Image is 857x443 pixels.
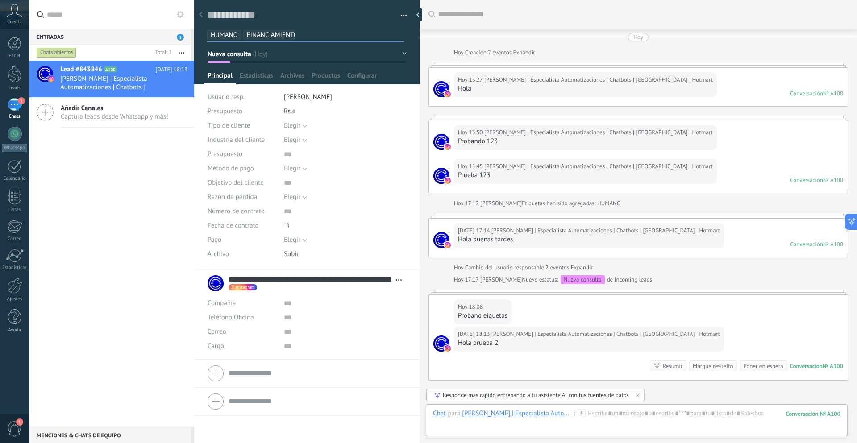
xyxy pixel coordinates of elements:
div: [DATE] 17:14 [458,226,491,235]
div: № A100 [823,362,843,370]
div: Nueva consulta [561,275,605,284]
img: instagram.svg [445,242,451,248]
div: Leads [2,85,28,91]
span: Nuevo estatus: [522,275,558,284]
span: Carlos | Especialista Automatizaciones | Chatbots | IA | Hotmart [433,168,449,184]
div: Chats [2,114,28,120]
div: Objetivo del cliente [208,176,277,190]
div: Menciones & Chats de equipo [29,427,191,443]
span: Presupuesto [208,107,242,116]
div: Responde más rápido entrenando a tu asistente AI con tus fuentes de datos [443,391,629,399]
span: : [574,409,575,418]
span: 1 [16,418,23,426]
span: Carlos | Especialista Automatizaciones | Chatbots | IA | Hotmart [491,226,720,235]
div: Pago [208,233,277,247]
div: Correo [2,236,28,242]
span: Estadísticas [240,71,273,84]
div: Creación: [454,48,535,57]
img: instagram.svg [445,345,451,352]
div: Presupuesto [208,104,277,119]
span: Añadir Canales [61,104,168,112]
span: 1 [177,34,184,41]
div: Poner en espera [743,362,783,370]
div: Presupuesto [208,147,277,161]
div: Razón de pérdida [208,190,277,204]
div: Calendario [2,176,28,182]
div: Probano eiquetas [458,311,508,320]
div: Hoy 15:45 [458,162,484,171]
span: Carlos | Especialista Automatizaciones | Chatbots | IA | Hotmart [484,75,713,84]
span: 2 eventos [488,48,512,57]
div: Método de pago [208,161,277,176]
div: Carlos | Especialista Automatizaciones | Chatbots | IA | Hotmart [462,409,574,417]
button: Elegir [284,119,307,133]
div: № A100 [823,90,843,97]
span: Carlos | Especialista Automatizaciones | Chatbots | IA | Hotmart [433,81,449,97]
div: Hoy [633,33,643,41]
span: Cuenta [7,19,22,25]
span: [DATE] 18:13 [155,65,187,74]
span: Tipo de cliente [208,122,250,129]
div: Archivo [208,247,277,261]
span: Método de pago [208,165,254,172]
span: Instagram [236,285,255,290]
div: Cambio del usuario responsable: [454,263,593,272]
div: [DATE] 18:13 [458,330,491,339]
div: Tipo de cliente [208,119,277,133]
span: Usuario resp. [208,93,245,101]
div: Hola buenas tardes [458,235,720,244]
img: instagram.svg [445,178,451,184]
span: [PERSON_NAME] | Especialista Automatizaciones | Chatbots | [GEOGRAPHIC_DATA] | Hotmart: Hola prue... [60,75,171,91]
div: Chats abiertos [37,47,76,58]
div: Hoy [454,263,465,272]
span: [PERSON_NAME] [284,93,332,101]
button: Elegir [284,233,307,247]
div: Ocultar [413,8,422,21]
span: Elegir [284,136,300,144]
div: Hoy 17:17 [454,275,480,284]
button: Más [172,45,191,61]
div: Hoy 18:08 [458,302,484,311]
div: Conversación [790,90,823,97]
span: para [448,409,460,418]
img: instagram.svg [445,144,451,150]
span: Lead #843846 [60,65,102,74]
div: de Incoming leads [522,275,652,284]
span: Objetivo del cliente [208,179,264,186]
span: Archivo [208,251,229,257]
div: Hoy [454,48,465,57]
span: Razón de pérdida [208,194,257,200]
img: instagram.svg [48,76,54,82]
div: Hoy 13:27 [458,75,484,84]
span: Pago [208,236,221,243]
div: Listas [2,207,28,213]
div: Panel [2,53,28,59]
span: Carlos | Especialista Automatizaciones | Chatbots | IA | Hotmart [484,128,713,137]
div: Compañía [208,296,277,311]
div: 100 [786,410,840,418]
div: WhatsApp [2,144,27,152]
span: Configurar [347,71,377,84]
div: Hola prueba 2 [458,339,720,348]
span: Elegir [284,121,300,130]
span: Productos [312,71,340,84]
div: Conversación [790,362,823,370]
div: Ajustes [2,296,28,302]
a: Lead #843846 A100 [DATE] 18:13 [PERSON_NAME] | Especialista Automatizaciones | Chatbots | [GEOGRA... [29,61,194,97]
span: Carlos | Especialista Automatizaciones | Chatbots | IA | Hotmart [433,232,449,248]
span: Carlos | Especialista Automatizaciones | Chatbots | IA | Hotmart [491,330,720,339]
span: Número de contrato [208,208,265,215]
div: Total: 1 [152,48,172,57]
span: Etiquetas han sido agregadas: HUMANO [522,199,621,208]
span: Carlos | Especialista Automatizaciones | Chatbots | IA | Hotmart [484,162,713,171]
span: Teléfono Oficina [208,313,254,322]
span: Elegir [284,193,300,201]
span: 2 eventos [545,263,569,272]
span: HUMANO [211,31,238,39]
button: Elegir [284,190,307,204]
div: Bs. [284,104,407,119]
span: Captura leads desde Whatsapp y más! [61,112,168,121]
a: Expandir [513,48,535,57]
span: Carlos Herrera [480,199,522,207]
div: Prueba 123 [458,171,713,180]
